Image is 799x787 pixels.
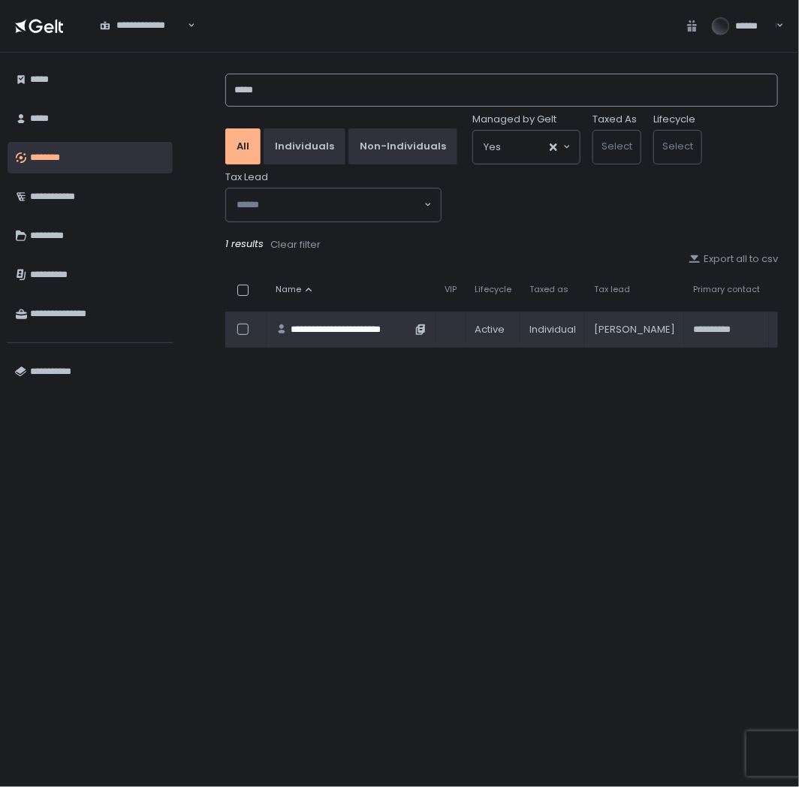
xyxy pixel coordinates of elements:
[529,284,568,295] span: Taxed as
[473,131,580,164] div: Search for option
[185,18,186,33] input: Search for option
[445,284,457,295] span: VIP
[225,170,268,184] span: Tax Lead
[662,139,693,153] span: Select
[225,128,261,164] button: All
[90,10,195,41] div: Search for option
[270,237,321,252] button: Clear filter
[475,323,505,336] span: active
[264,128,345,164] button: Individuals
[225,237,778,252] div: 1 results
[689,252,778,266] button: Export all to csv
[501,140,548,155] input: Search for option
[472,113,556,126] span: Managed by Gelt
[529,323,576,336] div: Individual
[360,140,446,153] div: Non-Individuals
[550,143,557,151] button: Clear Selected
[275,140,334,153] div: Individuals
[602,139,632,153] span: Select
[276,284,301,295] span: Name
[693,284,760,295] span: Primary contact
[592,113,637,126] label: Taxed As
[270,238,321,252] div: Clear filter
[237,198,423,213] input: Search for option
[348,128,457,164] button: Non-Individuals
[226,188,441,222] div: Search for option
[475,284,511,295] span: Lifecycle
[594,284,630,295] span: Tax lead
[484,140,501,155] span: Yes
[594,323,675,336] div: [PERSON_NAME]
[653,113,695,126] label: Lifecycle
[237,140,249,153] div: All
